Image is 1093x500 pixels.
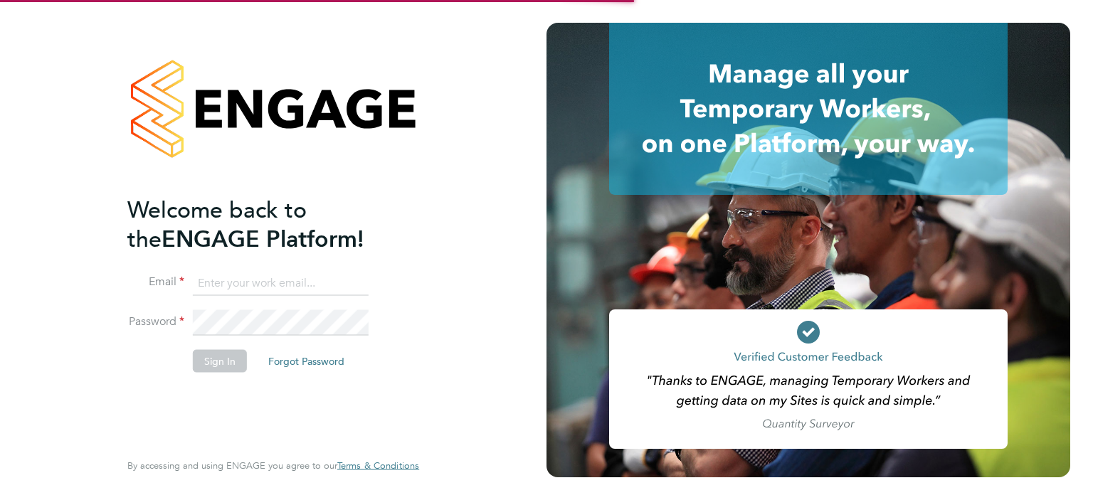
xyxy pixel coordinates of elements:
[127,195,405,253] h2: ENGAGE Platform!
[257,350,356,373] button: Forgot Password
[127,275,184,289] label: Email
[337,460,419,472] a: Terms & Conditions
[193,350,247,373] button: Sign In
[127,314,184,329] label: Password
[193,270,369,296] input: Enter your work email...
[127,459,419,472] span: By accessing and using ENGAGE you agree to our
[127,196,307,252] span: Welcome back to the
